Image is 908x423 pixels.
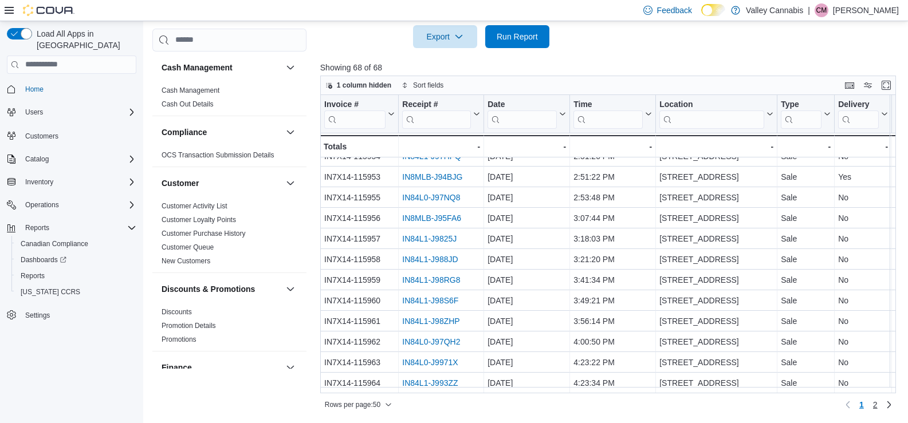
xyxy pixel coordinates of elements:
[162,230,246,238] a: Customer Purchase History
[16,285,85,299] a: [US_STATE] CCRS
[659,100,764,110] div: Location
[324,294,395,307] div: IN7X14-115960
[162,62,281,73] button: Cash Management
[657,5,692,16] span: Feedback
[25,223,49,232] span: Reports
[488,294,566,307] div: [DATE]
[838,294,888,307] div: No
[16,253,136,267] span: Dashboards
[21,221,54,235] button: Reports
[25,108,43,117] span: Users
[324,252,395,266] div: IN7X14-115958
[23,5,74,16] img: Cova
[413,81,443,90] span: Sort fields
[808,3,810,17] p: |
[21,255,66,264] span: Dashboards
[659,191,773,204] div: [STREET_ADDRESS]
[162,257,210,265] a: New Customers
[25,132,58,141] span: Customers
[324,100,386,110] div: Invoice #
[573,376,652,390] div: 4:23:34 PM
[573,211,652,225] div: 3:07:44 PM
[16,237,136,251] span: Canadian Compliance
[402,255,458,264] a: IN84L1-J988JD
[162,201,227,211] span: Customer Activity List
[25,200,59,209] span: Operations
[162,126,207,138] h3: Compliance
[659,294,773,307] div: [STREET_ADDRESS]
[815,3,828,17] div: Chuck Malette
[21,105,136,119] span: Users
[162,229,246,238] span: Customer Purchase History
[781,140,831,153] div: -
[25,311,50,320] span: Settings
[781,211,831,225] div: Sale
[488,170,566,184] div: [DATE]
[488,100,557,129] div: Date
[162,62,233,73] h3: Cash Management
[162,362,281,373] button: Finance
[284,282,297,296] button: Discounts & Promotions
[11,236,141,252] button: Canadian Compliance
[402,172,462,181] a: IN8MLB-J94BJG
[402,152,461,161] a: IN84L1-J97HPQ
[402,214,461,223] a: IN8MLB-J95FA6
[11,268,141,284] button: Reports
[402,358,458,367] a: IN84L0-J9971X
[397,78,448,92] button: Sort fields
[21,287,80,297] span: [US_STATE] CCRS
[21,271,45,280] span: Reports
[284,361,297,374] button: Finance
[284,61,297,74] button: Cash Management
[324,170,395,184] div: IN7X14-115953
[21,152,53,166] button: Catalog
[573,140,652,153] div: -
[838,140,888,153] div: -
[879,78,893,92] button: Enter fullscreen
[868,396,882,414] a: Page 2 of 2
[324,191,395,204] div: IN7X14-115955
[659,170,773,184] div: [STREET_ADDRESS]
[659,100,764,129] div: Location
[162,202,227,210] a: Customer Activity List
[841,398,855,412] button: Previous page
[838,100,879,110] div: Delivery
[659,140,773,153] div: -
[2,104,141,120] button: Users
[162,100,214,109] span: Cash Out Details
[324,376,395,390] div: IN7X14-115964
[873,399,878,410] span: 2
[402,275,460,284] a: IN84L1-J98RG8
[420,25,470,48] span: Export
[162,283,255,295] h3: Discounts & Promotions
[485,25,549,48] button: Run Report
[21,175,136,189] span: Inventory
[162,307,192,317] span: Discounts
[573,314,652,328] div: 3:56:14 PM
[162,86,219,95] span: Cash Management
[21,105,48,119] button: Users
[11,252,141,268] a: Dashboards
[838,273,888,287] div: No
[841,396,896,414] nav: Pagination for preceding grid
[838,100,879,129] div: Delivery
[162,177,199,189] h3: Customer
[21,198,136,212] span: Operations
[838,232,888,246] div: No
[21,128,136,143] span: Customers
[781,294,831,307] div: Sale
[659,232,773,246] div: [STREET_ADDRESS]
[152,305,306,351] div: Discounts & Promotions
[488,191,566,204] div: [DATE]
[21,82,136,96] span: Home
[573,355,652,369] div: 4:23:22 PM
[659,149,773,163] div: [STREET_ADDRESS]
[701,4,725,16] input: Dark Mode
[573,191,652,204] div: 2:53:48 PM
[781,100,821,110] div: Type
[402,140,480,153] div: -
[402,193,460,202] a: IN84L0-J97NQ8
[337,81,391,90] span: 1 column hidden
[21,175,58,189] button: Inventory
[488,273,566,287] div: [DATE]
